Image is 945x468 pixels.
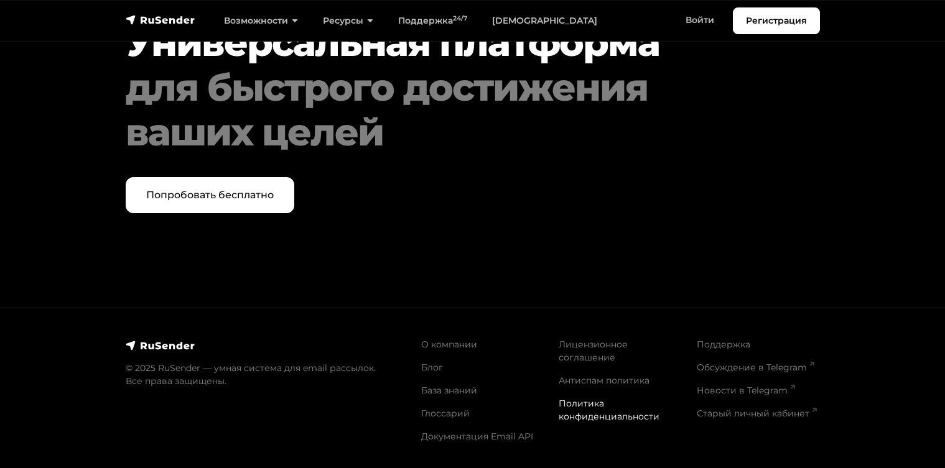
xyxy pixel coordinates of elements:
a: Глоссарий [421,408,470,419]
a: Возможности [212,8,310,34]
a: Ресурсы [310,8,386,34]
a: Политика конфиденциальности [559,398,659,422]
a: О компании [421,339,477,350]
p: © 2025 RuSender — умная система для email рассылок. Все права защищены. [126,362,406,388]
a: Документация Email API [421,431,533,442]
a: Блог [421,362,443,373]
a: Поддержка24/7 [386,8,480,34]
a: Лицензионное соглашение [559,339,628,363]
sup: 24/7 [453,14,467,22]
a: Регистрация [733,7,820,34]
div: для быстрого достижения ваших целей [126,65,761,155]
img: RuSender [126,339,195,352]
h2: Универсальная платформа [126,21,761,155]
a: Попробовать бесплатно [126,177,294,213]
a: Новости в Telegram [697,385,795,396]
a: Войти [673,7,727,33]
a: Антиспам политика [559,375,649,386]
a: Старый личный кабинет [697,408,817,419]
img: RuSender [126,14,195,26]
a: База знаний [421,385,477,396]
a: Поддержка [697,339,750,350]
a: Обсуждение в Telegram [697,362,814,373]
a: [DEMOGRAPHIC_DATA] [480,8,610,34]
